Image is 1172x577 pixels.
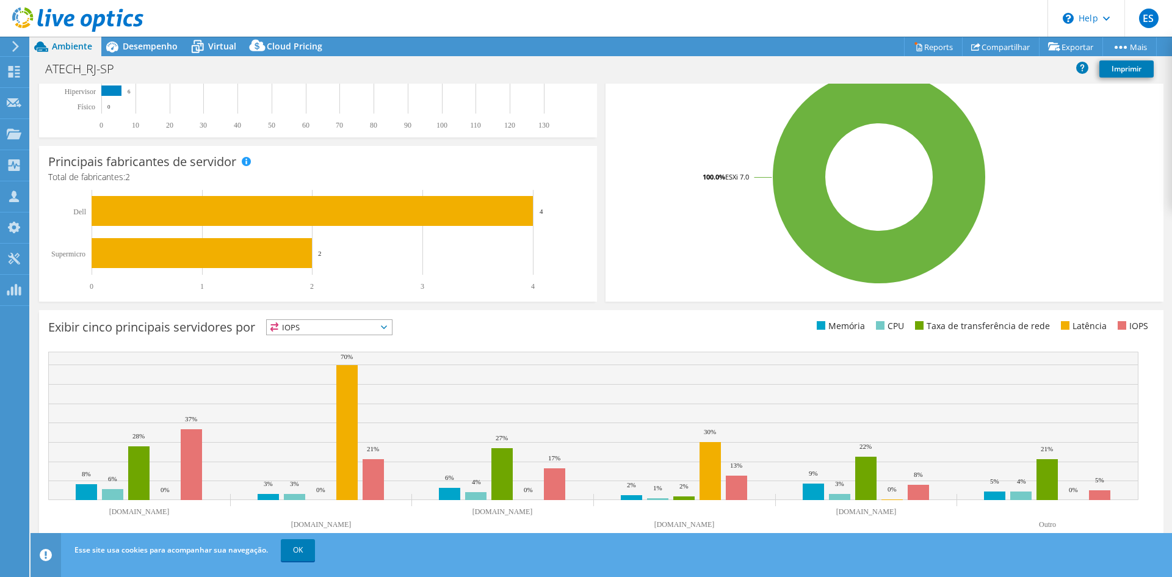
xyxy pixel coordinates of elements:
svg: \n [1063,13,1074,24]
h1: ATECH_RJ-SP [40,62,133,76]
text: [DOMAIN_NAME] [836,507,897,516]
span: Virtual [208,40,236,52]
a: Compartilhar [962,37,1040,56]
text: 21% [367,445,379,452]
text: 21% [1041,445,1053,452]
text: 40 [234,121,241,129]
text: 37% [185,415,197,423]
a: Exportar [1039,37,1103,56]
tspan: ESXi 7.0 [725,172,749,181]
text: 60 [302,121,309,129]
text: 30% [704,428,716,435]
text: 4 [531,282,535,291]
text: 4% [472,478,481,485]
text: 0% [524,486,533,493]
text: 0% [161,486,170,493]
a: Reports [904,37,963,56]
text: 6% [445,474,454,481]
text: 8% [914,471,923,478]
span: Desempenho [123,40,178,52]
text: 3% [264,480,273,487]
text: Supermicro [51,250,85,258]
h3: Principais fabricantes de servidor [48,155,236,169]
text: 0% [888,485,897,493]
text: 0 [107,104,110,110]
h4: Total de fabricantes: [48,170,588,184]
span: Cloud Pricing [267,40,322,52]
text: [DOMAIN_NAME] [654,520,715,529]
text: 50 [268,121,275,129]
a: Imprimir [1099,60,1154,78]
text: 100 [436,121,447,129]
text: 1 [200,282,204,291]
span: 2 [125,171,130,183]
text: 20 [166,121,173,129]
span: IOPS [267,320,392,335]
text: 4% [1017,477,1026,485]
span: ES [1139,9,1159,28]
text: 4 [540,208,543,215]
li: Taxa de transferência de rede [912,319,1050,333]
text: 2 [310,282,314,291]
li: CPU [873,319,904,333]
text: 30 [200,121,207,129]
text: 2 [318,250,322,257]
text: 1% [653,484,662,492]
a: OK [281,539,315,561]
text: 8% [82,470,91,477]
tspan: Físico [78,103,95,111]
li: IOPS [1115,319,1148,333]
text: 28% [132,432,145,440]
text: Hipervisor [65,87,96,96]
text: 80 [370,121,377,129]
li: Latência [1058,319,1107,333]
text: Outro [1039,520,1056,529]
text: 27% [496,434,508,441]
text: 130 [538,121,549,129]
text: 70 [336,121,343,129]
text: Dell [73,208,86,216]
text: 0% [316,486,325,493]
text: 17% [548,454,560,462]
text: 70% [341,353,353,360]
span: Ambiente [52,40,92,52]
text: [DOMAIN_NAME] [472,507,533,516]
tspan: 100.0% [703,172,725,181]
text: 110 [470,121,481,129]
text: 3 [421,282,424,291]
text: 22% [859,443,872,450]
text: [DOMAIN_NAME] [109,507,170,516]
li: Memória [814,319,865,333]
text: 6 [128,89,131,95]
text: 6% [108,475,117,482]
text: 5% [1095,476,1104,484]
text: 2% [679,482,689,490]
text: 0% [1069,486,1078,493]
text: 5% [990,477,999,485]
text: 3% [835,480,844,487]
text: 9% [809,470,818,477]
a: Mais [1102,37,1157,56]
text: 13% [730,462,742,469]
text: 3% [290,480,299,487]
text: 0 [90,282,93,291]
text: 10 [132,121,139,129]
span: Esse site usa cookies para acompanhar sua navegação. [74,545,268,555]
text: 2% [627,481,636,488]
text: [DOMAIN_NAME] [291,520,352,529]
text: 0 [99,121,103,129]
text: 90 [404,121,411,129]
text: 120 [504,121,515,129]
